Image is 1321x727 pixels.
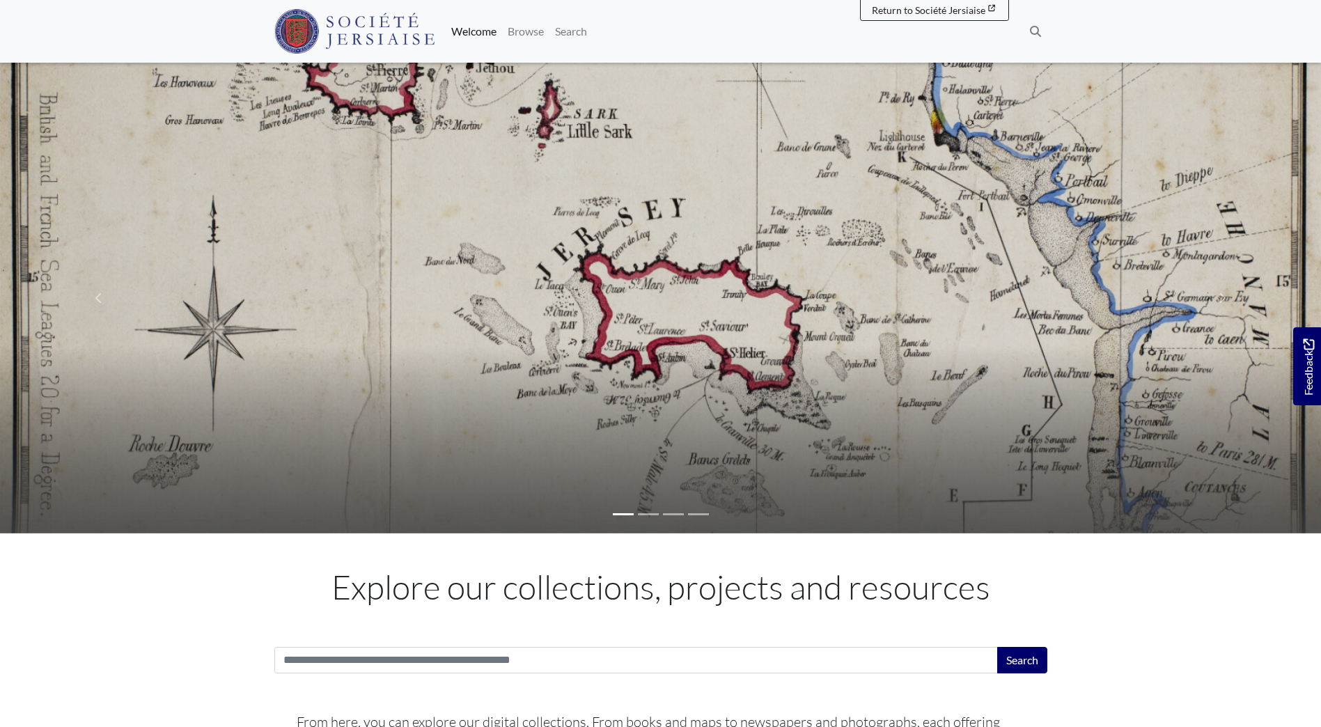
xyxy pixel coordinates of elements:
[549,17,593,45] a: Search
[274,6,435,57] a: Société Jersiaise logo
[274,647,998,673] input: Search this collection...
[872,4,985,16] span: Return to Société Jersiaise
[274,567,1047,607] h1: Explore our collections, projects and resources
[997,647,1047,673] button: Search
[446,17,502,45] a: Welcome
[274,9,435,54] img: Société Jersiaise
[502,17,549,45] a: Browse
[1123,63,1321,533] a: Move to next slideshow image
